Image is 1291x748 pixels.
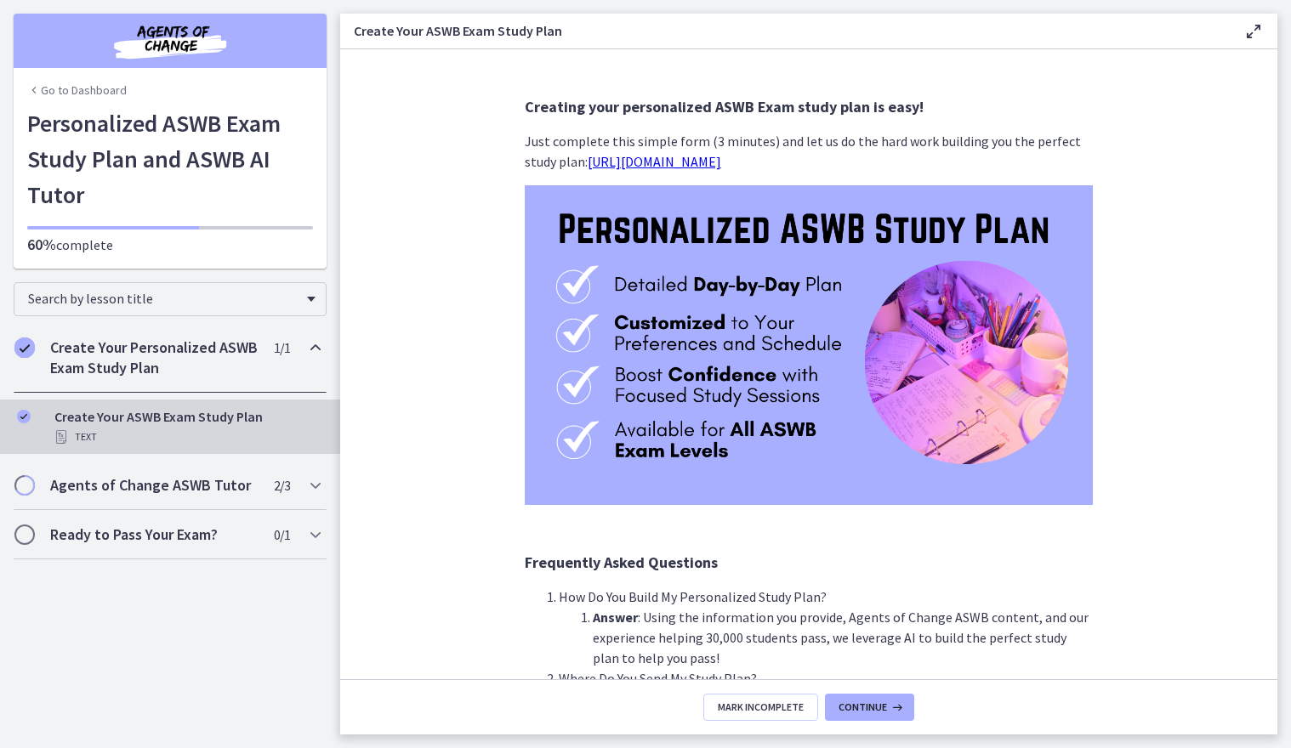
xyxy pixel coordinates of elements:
span: Creating your personalized ASWB Exam study plan is easy! [525,97,924,116]
div: Create Your ASWB Exam Study Plan [54,406,320,447]
a: Go to Dashboard [27,82,127,99]
i: Completed [14,337,35,358]
p: complete [27,235,313,255]
h3: Create Your ASWB Exam Study Plan [354,20,1216,41]
span: Search by lesson title [28,290,299,307]
span: 1 / 1 [274,337,290,358]
i: Completed [17,410,31,423]
span: Frequently Asked Questions [525,552,718,572]
span: 0 / 1 [274,524,290,545]
li: Where Do You Send My Study Plan? [559,668,1093,709]
img: Agents of Change [68,20,272,61]
span: 60% [27,235,56,254]
div: Text [54,427,320,447]
h1: Personalized ASWB Exam Study Plan and ASWB AI Tutor [27,105,313,212]
h2: Ready to Pass Your Exam? [50,524,258,545]
span: 2 / 3 [274,475,290,496]
button: Mark Incomplete [703,694,818,721]
li: How Do You Build My Personalized Study Plan? [559,586,1093,668]
strong: Answer [593,609,638,626]
h2: Agents of Change ASWB Tutor [50,475,258,496]
button: Continue [825,694,914,721]
p: Just complete this simple form (3 minutes) and let us do the hard work building you the perfect s... [525,131,1093,172]
a: [URL][DOMAIN_NAME] [588,153,721,170]
img: Personalized_ASWB_Plan_.png [525,185,1093,505]
span: Continue [839,700,887,714]
div: Search by lesson title [14,282,327,316]
span: Mark Incomplete [718,700,804,714]
li: : Using the information you provide, Agents of Change ASWB content, and our experience helping 30... [593,607,1093,668]
h2: Create Your Personalized ASWB Exam Study Plan [50,337,258,378]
